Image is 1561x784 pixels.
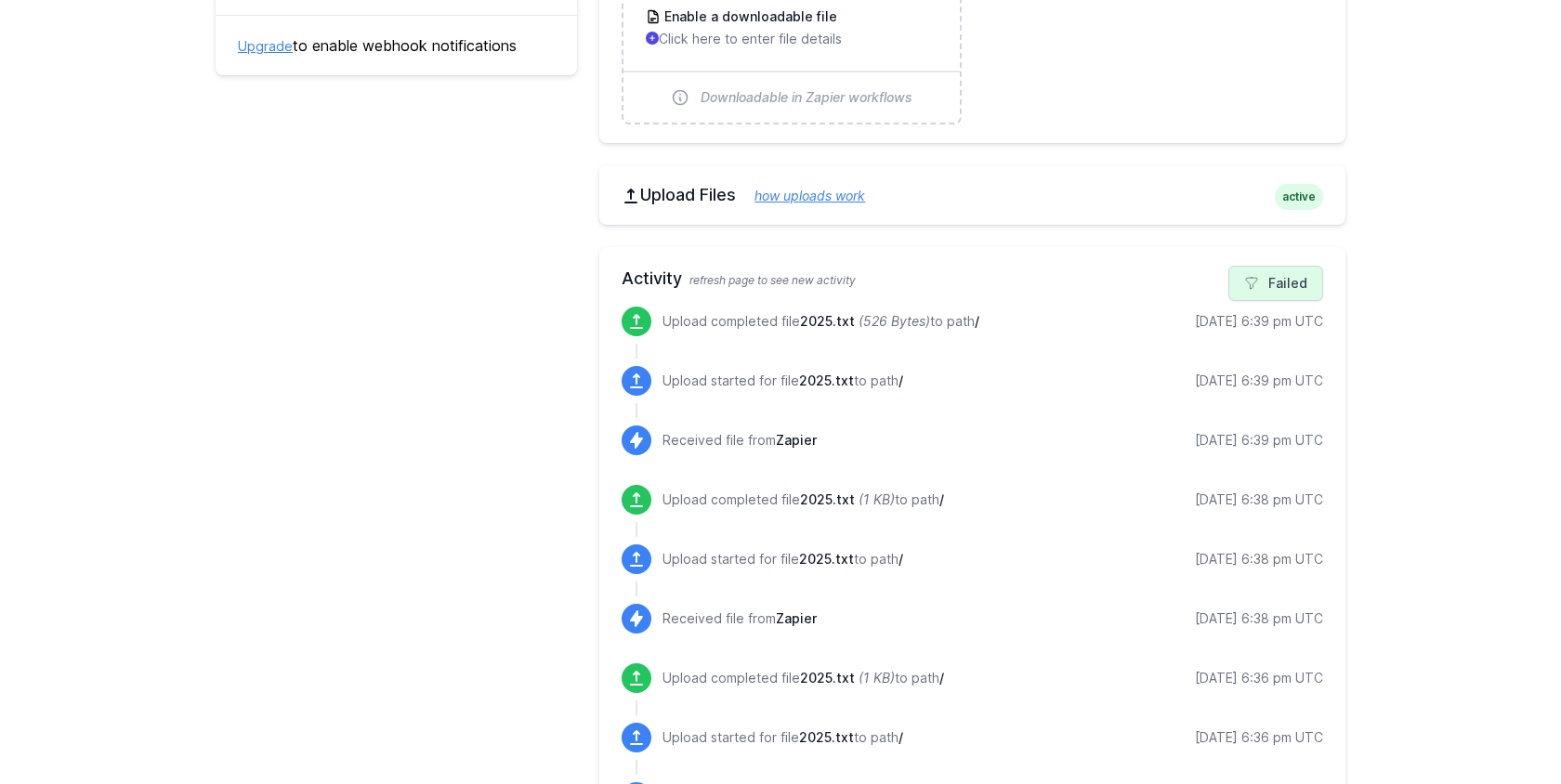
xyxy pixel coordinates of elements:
[776,610,817,626] span: Zapier
[1468,691,1539,762] iframe: Drift Widget Chat Controller
[1275,184,1323,210] span: active
[859,491,895,507] i: (1 KB)
[238,38,293,54] a: Upgrade
[939,491,944,507] span: /
[662,669,944,687] p: Upload completed file to path
[662,431,817,450] p: Received file from
[622,184,1323,206] h2: Upload Files
[899,729,903,745] span: /
[736,188,865,203] a: how uploads work
[859,313,930,329] i: (526 Bytes)
[662,609,817,628] p: Received file from
[1195,372,1323,390] div: [DATE] 6:39 pm UTC
[1195,431,1323,450] div: [DATE] 6:39 pm UTC
[662,312,979,331] p: Upload completed file to path
[662,728,903,747] p: Upload started for file to path
[646,30,937,48] p: Click here to enter file details
[859,670,895,686] i: (1 KB)
[776,432,817,448] span: Zapier
[622,266,1323,292] h2: Activity
[1195,728,1323,747] div: [DATE] 6:36 pm UTC
[899,551,903,567] span: /
[1228,266,1323,301] a: Failed
[800,313,855,329] span: 2025.txt
[689,273,856,287] span: refresh page to see new activity
[1195,312,1323,331] div: [DATE] 6:39 pm UTC
[1195,609,1323,628] div: [DATE] 6:38 pm UTC
[662,550,903,568] p: Upload started for file to path
[1195,669,1323,687] div: [DATE] 6:36 pm UTC
[701,88,912,107] span: Downloadable in Zapier workflows
[662,490,944,509] p: Upload completed file to path
[975,313,979,329] span: /
[661,7,837,26] h3: Enable a downloadable file
[800,491,855,507] span: 2025.txt
[1195,550,1323,568] div: [DATE] 6:38 pm UTC
[1195,490,1323,509] div: [DATE] 6:38 pm UTC
[216,15,577,75] div: to enable webhook notifications
[939,670,944,686] span: /
[799,551,854,567] span: 2025.txt
[799,372,854,388] span: 2025.txt
[662,372,903,390] p: Upload started for file to path
[799,729,854,745] span: 2025.txt
[899,372,903,388] span: /
[800,670,855,686] span: 2025.txt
